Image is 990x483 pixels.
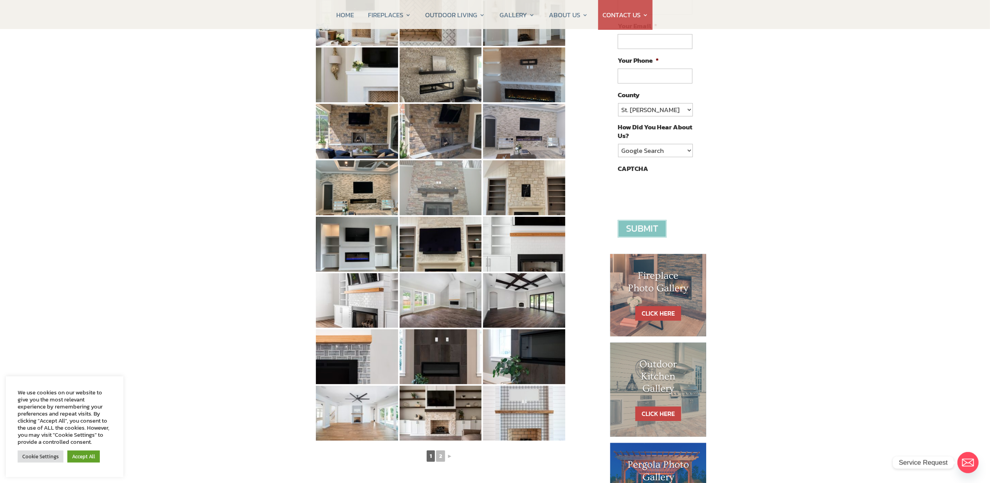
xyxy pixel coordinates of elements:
[483,104,565,159] img: 9
[400,273,482,328] img: 17
[618,123,692,140] label: How Did You Hear About Us?
[618,164,648,173] label: CAPTCHA
[400,217,482,272] img: 14
[446,451,453,461] a: ►
[618,56,659,65] label: Your Phone
[400,104,482,159] img: 8
[316,160,398,215] img: 10
[400,329,482,384] img: 20
[316,329,398,384] img: 19
[316,104,398,159] img: 7
[427,450,435,462] span: 1
[483,217,565,272] img: 15
[18,389,112,445] div: We use cookies on our website to give you the most relevant experience by remembering your prefer...
[316,217,398,272] img: 13
[316,386,398,441] img: 22
[400,386,482,441] img: 23
[18,450,63,463] a: Cookie Settings
[626,358,691,399] h1: Outdoor Kitchen Gallery
[316,273,398,328] img: 16
[618,177,737,207] iframe: reCAPTCHA
[316,47,398,102] img: 4
[618,91,640,99] label: County
[436,450,445,462] a: 2
[635,407,681,421] a: CLICK HERE
[958,452,979,473] a: Email
[483,47,565,102] img: 6
[483,386,565,441] img: 24
[483,160,565,215] img: 12
[618,22,657,30] label: Your Email
[618,220,667,238] input: Submit
[483,273,565,328] img: 18
[67,450,100,463] a: Accept All
[483,329,565,384] img: 21
[400,160,482,215] img: 11
[635,306,681,321] a: CLICK HERE
[626,270,691,298] h1: Fireplace Photo Gallery
[400,47,482,102] img: 5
